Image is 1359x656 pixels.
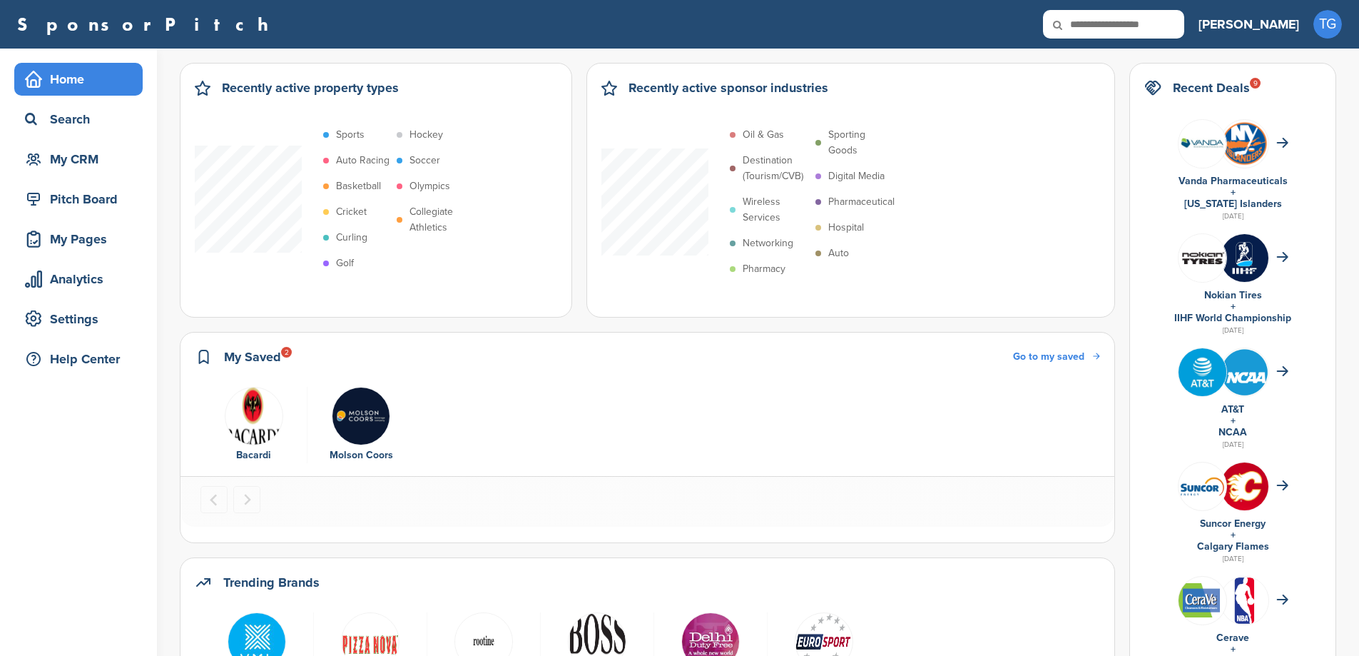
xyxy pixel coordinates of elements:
[21,266,143,292] div: Analytics
[828,127,894,158] p: Sporting Goods
[1013,350,1084,363] span: Go to my saved
[336,204,367,220] p: Cricket
[1204,289,1262,301] a: Nokian Tires
[336,256,354,271] p: Golf
[1231,529,1236,541] a: +
[1144,324,1321,337] div: [DATE]
[336,127,365,143] p: Sports
[828,246,849,261] p: Auto
[409,127,443,143] p: Hockey
[1013,349,1100,365] a: Go to my saved
[628,78,828,98] h2: Recently active sponsor industries
[1198,9,1299,40] a: [PERSON_NAME]
[1221,463,1268,510] img: 5qbfb61w 400x400
[1313,10,1342,39] span: TG
[1179,475,1226,498] img: Data
[21,186,143,212] div: Pitch Board
[1221,121,1268,167] img: Open uri20141112 64162 1syu8aw?1415807642
[1197,540,1269,552] a: Calgary Flames
[828,220,864,236] p: Hospital
[208,448,300,463] div: Bacardi
[1231,643,1236,655] a: +
[14,223,143,256] a: My Pages
[1231,415,1236,427] a: +
[14,263,143,296] a: Analytics
[409,178,450,194] p: Olympics
[332,387,390,445] img: Molson coors logo
[14,303,143,335] a: Settings
[1221,348,1268,396] img: St3croq2 400x400
[1144,210,1321,223] div: [DATE]
[307,387,414,464] div: 2 of 2
[14,183,143,216] a: Pitch Board
[225,387,283,445] img: Data
[1221,403,1244,415] a: AT&T
[743,153,808,184] p: Destination (Tourism/CVB)
[21,346,143,372] div: Help Center
[1221,577,1268,625] img: Open uri20141112 64162 izwz7i?1415806587
[743,261,785,277] p: Pharmacy
[21,66,143,92] div: Home
[1231,301,1236,313] a: +
[743,127,784,143] p: Oil & Gas
[336,153,390,168] p: Auto Racing
[14,343,143,375] a: Help Center
[1198,14,1299,34] h3: [PERSON_NAME]
[1144,552,1321,565] div: [DATE]
[21,106,143,132] div: Search
[14,63,143,96] a: Home
[233,486,260,513] button: Next slide
[1174,312,1291,324] a: IIHF World Championship
[409,204,475,236] p: Collegiate Athletics
[1200,518,1266,530] a: Suncor Energy
[409,153,440,168] p: Soccer
[1216,632,1249,644] a: Cerave
[828,168,885,184] p: Digital Media
[281,347,292,358] div: 2
[315,387,407,464] a: Molson coors logo Molson Coors
[17,15,278,34] a: SponsorPitch
[1179,234,1226,282] img: Leqgnoiz 400x400
[1218,426,1247,438] a: NCAA
[828,194,895,210] p: Pharmaceutical
[1231,186,1236,198] a: +
[1221,234,1268,282] img: Zskrbj6 400x400
[200,486,228,513] button: Previous slide
[200,387,307,464] div: 1 of 2
[1144,438,1321,451] div: [DATE]
[14,143,143,176] a: My CRM
[21,146,143,172] div: My CRM
[1179,348,1226,396] img: Tpli2eyp 400x400
[336,178,381,194] p: Basketball
[21,226,143,252] div: My Pages
[336,230,367,246] p: Curling
[1184,198,1282,210] a: [US_STATE] Islanders
[14,103,143,136] a: Search
[315,448,407,463] div: Molson Coors
[208,387,300,464] a: Data Bacardi
[1250,78,1261,89] div: 9
[743,236,793,251] p: Networking
[224,347,281,367] h2: My Saved
[1179,583,1226,617] img: Data
[223,572,320,592] h2: Trending Brands
[1179,175,1288,187] a: Vanda Pharmaceuticals
[222,78,399,98] h2: Recently active property types
[21,306,143,332] div: Settings
[1179,120,1226,168] img: 8shs2v5q 400x400
[1173,78,1250,98] h2: Recent Deals
[743,194,808,226] p: Wireless Services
